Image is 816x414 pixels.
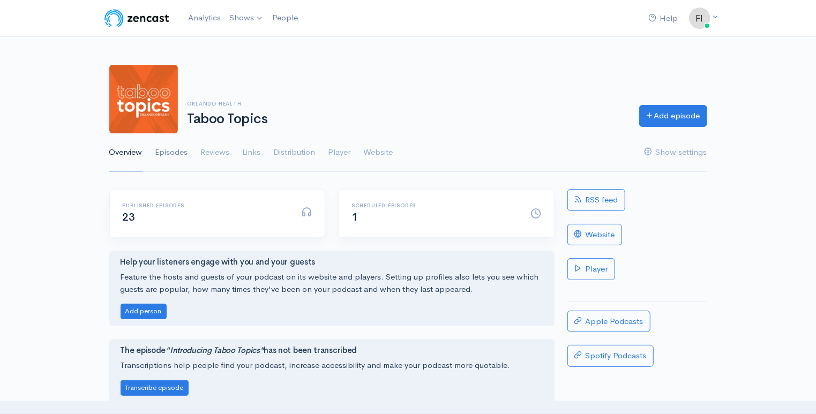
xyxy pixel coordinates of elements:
a: Player [328,133,351,172]
a: RSS feed [567,189,625,211]
button: Transcribe episode [121,380,189,396]
a: Add episode [639,105,707,127]
img: ZenCast Logo [103,7,171,29]
a: Links [243,133,261,172]
h4: The episode has not been transcribed [121,346,543,355]
a: Help [645,7,683,30]
button: Add person [121,304,167,319]
a: Distribution [274,133,316,172]
a: Website [364,133,393,172]
a: Reviews [201,133,230,172]
img: ... [689,7,710,29]
h6: Scheduled episodes [351,202,518,208]
a: Player [567,258,615,280]
p: Feature the hosts and guests of your podcast on its website and players. Setting up profiles also... [121,271,543,295]
a: Apple Podcasts [567,311,650,333]
a: Website [567,224,622,246]
p: Transcriptions help people find your podcast, increase accessibility and make your podcast more q... [121,359,543,372]
a: Transcribe episode [121,382,189,392]
a: Shows [225,6,268,30]
a: Add person [121,305,167,315]
i: "Introducing Taboo Topics" [166,345,264,355]
h6: Published episodes [123,202,289,208]
h1: Taboo Topics [188,111,626,127]
a: Analytics [184,6,225,29]
span: 1 [351,210,358,224]
a: Overview [109,133,143,172]
a: Show settings [645,133,707,172]
a: People [268,6,302,29]
h6: Orlando Health [188,101,626,107]
h4: Help your listeners engage with you and your guests [121,258,543,267]
span: 23 [123,210,135,224]
a: Spotify Podcasts [567,345,654,367]
a: Episodes [155,133,188,172]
